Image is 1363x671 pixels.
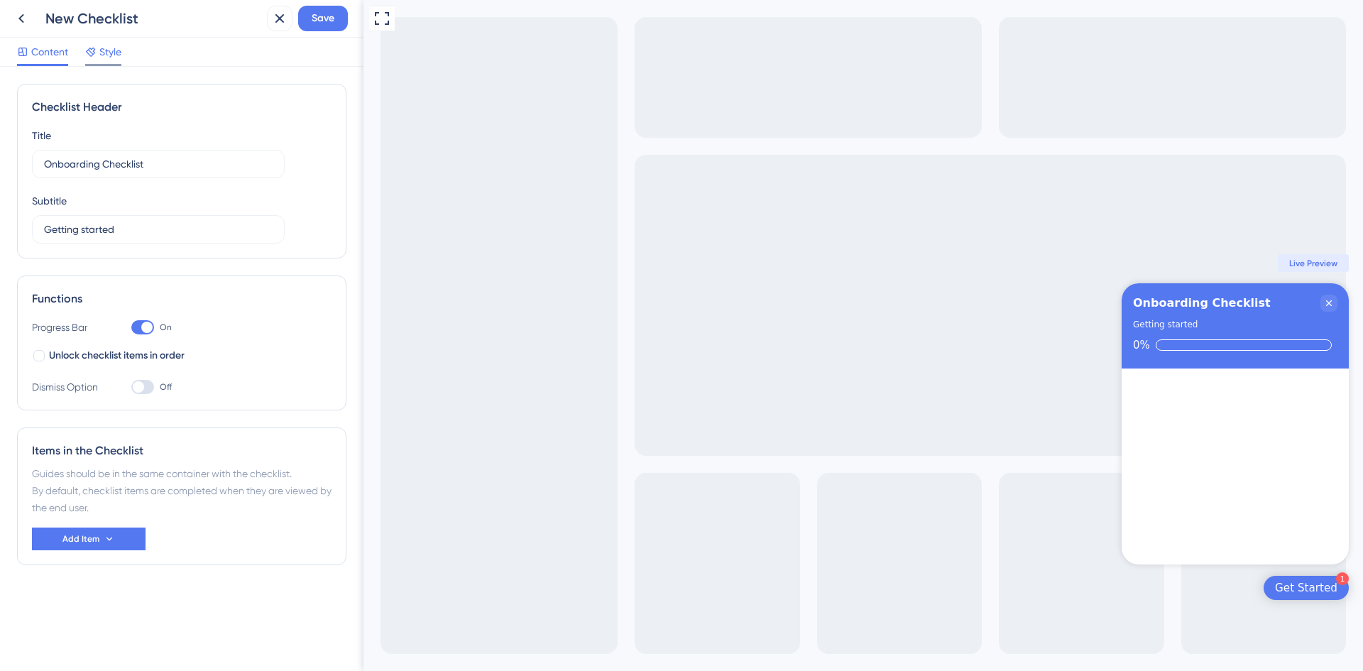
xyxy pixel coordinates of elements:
div: Subtitle [32,192,67,209]
input: Header 2 [44,222,273,237]
span: Add Item [62,533,99,545]
div: Functions [32,290,332,307]
span: Save [312,10,334,27]
span: Off [160,381,172,393]
div: Checklist items [758,369,985,566]
div: Getting started [770,317,834,332]
div: Checklist Container [758,283,985,564]
div: Items in the Checklist [32,442,332,459]
div: Dismiss Option [32,378,103,395]
button: Add Item [32,528,146,550]
div: Checklist Header [32,99,332,116]
span: Live Preview [926,258,974,269]
div: Onboarding Checklist [770,295,907,312]
span: On [160,322,172,333]
span: Unlock checklist items in order [49,347,185,364]
div: Close Checklist [957,295,974,312]
button: Save [298,6,348,31]
div: 0% [770,339,787,351]
div: 1 [973,572,985,585]
div: Guides should be in the same container with the checklist. By default, checklist items are comple... [32,465,332,516]
div: Progress Bar [32,319,103,336]
div: Checklist progress: 0% [770,339,974,351]
div: Get Started [912,581,974,595]
div: Open Get Started checklist, remaining modules: 1 [900,576,985,600]
span: Content [31,43,68,60]
div: Title [32,127,51,144]
div: New Checklist [45,9,261,28]
span: Style [99,43,121,60]
input: Header 1 [44,156,273,172]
